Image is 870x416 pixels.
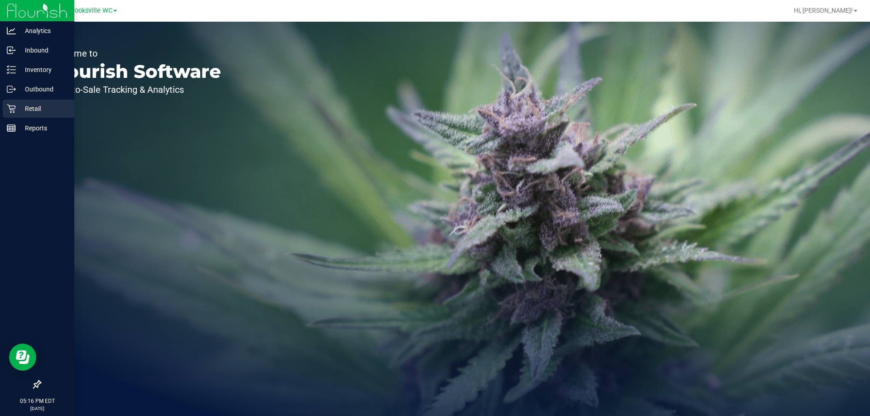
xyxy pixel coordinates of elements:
[9,344,36,371] iframe: Resource center
[16,25,70,36] p: Analytics
[7,104,16,113] inline-svg: Retail
[7,65,16,74] inline-svg: Inventory
[16,64,70,75] p: Inventory
[68,7,112,14] span: Brooksville WC
[16,84,70,95] p: Outbound
[49,49,221,58] p: Welcome to
[4,397,70,405] p: 05:16 PM EDT
[794,7,853,14] span: Hi, [PERSON_NAME]!
[16,45,70,56] p: Inbound
[7,26,16,35] inline-svg: Analytics
[16,123,70,134] p: Reports
[7,85,16,94] inline-svg: Outbound
[16,103,70,114] p: Retail
[49,62,221,81] p: Flourish Software
[4,405,70,412] p: [DATE]
[7,124,16,133] inline-svg: Reports
[49,85,221,94] p: Seed-to-Sale Tracking & Analytics
[7,46,16,55] inline-svg: Inbound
